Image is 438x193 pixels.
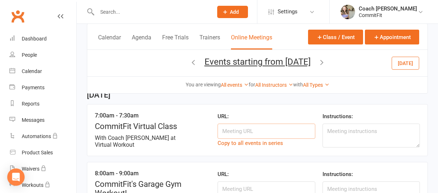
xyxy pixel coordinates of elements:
button: Online Meetings [231,34,272,50]
div: Messages [22,117,45,123]
div: Product Sales [22,150,53,155]
a: Payments [9,80,76,96]
label: Instructions: [323,112,353,121]
a: Waivers [9,161,76,177]
label: URL: [218,170,229,179]
div: People [22,52,37,58]
button: Trainers [199,34,220,50]
div: Payments [22,85,45,90]
button: [DATE] [392,56,419,69]
a: Reports [9,96,76,112]
div: CommitFit [359,12,417,18]
span: Settings [278,4,298,20]
div: Calendar [22,68,42,74]
button: Events starting from [DATE] [205,57,311,67]
input: Meeting URL [218,124,315,139]
div: Dashboard [22,36,47,42]
a: All events [221,82,249,88]
strong: You are viewing [186,82,221,87]
div: Open Intercom Messenger [7,168,25,186]
button: Class / Event [308,30,363,44]
div: Workouts [22,182,43,188]
a: People [9,47,76,63]
div: With Coach [PERSON_NAME] at Virtual Workout [95,134,192,148]
div: 8:00am - 9:00am [95,170,192,177]
label: Instructions: [323,170,353,179]
a: All Types [303,82,329,88]
a: Calendar [9,63,76,80]
strong: for [249,82,255,87]
a: Clubworx [9,7,27,25]
span: Add [230,9,239,15]
div: [DATE] [87,83,428,104]
strong: with [293,82,303,87]
img: thumb_image1716750950.png [341,5,355,19]
button: Appointment [365,30,419,44]
label: URL: [218,112,229,121]
div: Coach [PERSON_NAME] [359,5,417,12]
div: Reports [22,101,39,107]
button: Free Trials [162,34,189,50]
button: Add [217,6,248,18]
button: Agenda [132,34,151,50]
btn: Copy to all events in series [218,140,283,146]
a: Product Sales [9,145,76,161]
div: Automations [22,133,51,139]
a: Messages [9,112,76,128]
div: Waivers [22,166,39,172]
a: All Instructors [255,82,293,88]
a: Dashboard [9,31,76,47]
div: CommitFit Virtual Class [95,122,192,131]
a: Automations [9,128,76,145]
div: 7:00am - 7:30am [95,112,192,119]
input: Search... [95,7,208,17]
button: Calendar [98,34,121,50]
